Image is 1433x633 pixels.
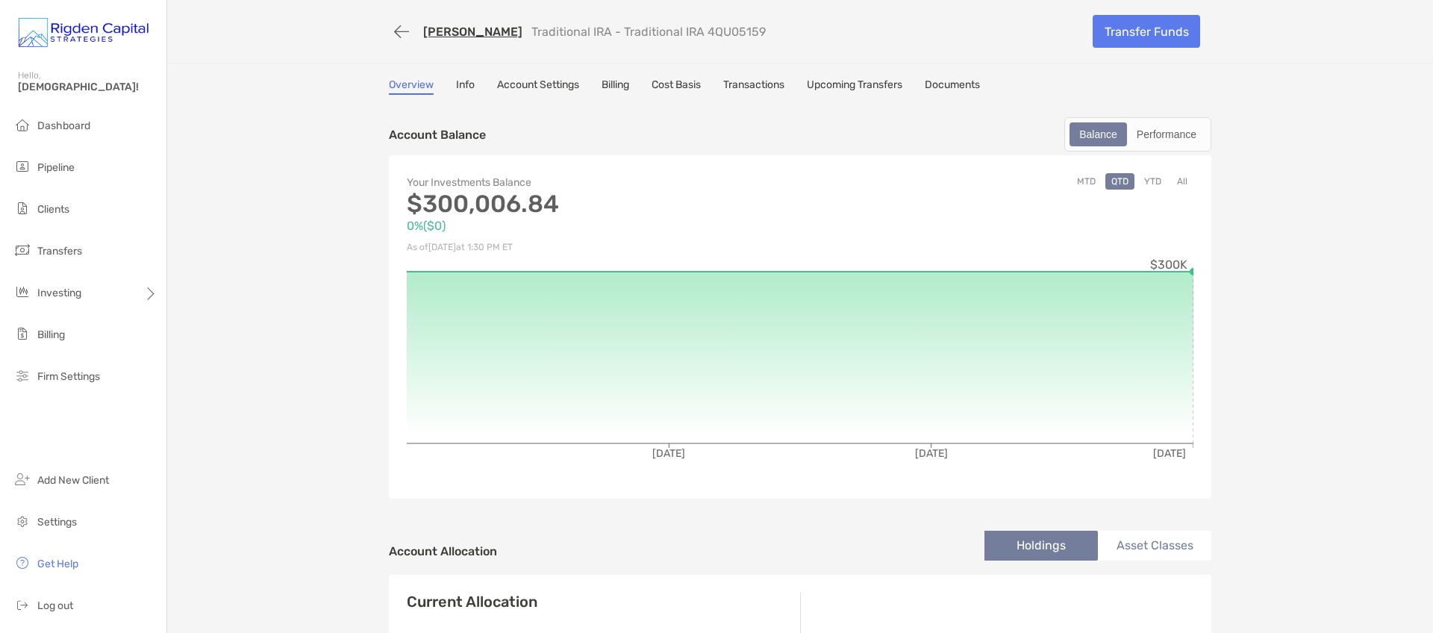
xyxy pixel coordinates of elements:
tspan: [DATE] [915,447,948,460]
button: QTD [1105,173,1134,190]
img: get-help icon [13,554,31,572]
p: Account Balance [389,125,486,144]
img: clients icon [13,199,31,217]
img: investing icon [13,283,31,301]
a: Info [456,78,475,95]
span: Settings [37,516,77,528]
p: 0% ( $0 ) [407,216,800,235]
a: Upcoming Transfers [807,78,902,95]
span: Transfers [37,245,82,258]
p: Traditional IRA - Traditional IRA 4QU05159 [531,25,766,39]
a: Overview [389,78,434,95]
span: Log out [37,599,73,612]
span: Dashboard [37,119,90,132]
button: MTD [1071,173,1102,190]
tspan: [DATE] [652,447,685,460]
div: Performance [1128,124,1205,145]
a: Cost Basis [652,78,701,95]
p: $300,006.84 [407,195,800,213]
a: [PERSON_NAME] [423,25,522,39]
button: YTD [1138,173,1167,190]
tspan: $300K [1150,258,1187,272]
img: pipeline icon [13,158,31,175]
img: transfers icon [13,241,31,259]
button: All [1171,173,1193,190]
li: Asset Classes [1098,531,1211,561]
tspan: [DATE] [1153,447,1186,460]
span: [DEMOGRAPHIC_DATA]! [18,81,157,93]
img: Zoe Logo [18,6,149,60]
span: Billing [37,328,65,341]
a: Transfer Funds [1093,15,1200,48]
span: Add New Client [37,474,109,487]
div: Balance [1071,124,1126,145]
img: billing icon [13,325,31,343]
span: Get Help [37,558,78,570]
div: segmented control [1064,117,1211,152]
img: add_new_client icon [13,470,31,488]
a: Billing [602,78,629,95]
p: Your Investments Balance [407,173,800,192]
a: Account Settings [497,78,579,95]
h4: Account Allocation [389,544,497,558]
p: As of [DATE] at 1:30 PM ET [407,238,800,257]
img: settings icon [13,512,31,530]
a: Transactions [723,78,784,95]
img: dashboard icon [13,116,31,134]
h4: Current Allocation [407,593,537,611]
a: Documents [925,78,980,95]
span: Investing [37,287,81,299]
img: logout icon [13,596,31,614]
span: Clients [37,203,69,216]
span: Firm Settings [37,370,100,383]
li: Holdings [984,531,1098,561]
span: Pipeline [37,161,75,174]
img: firm-settings icon [13,367,31,384]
